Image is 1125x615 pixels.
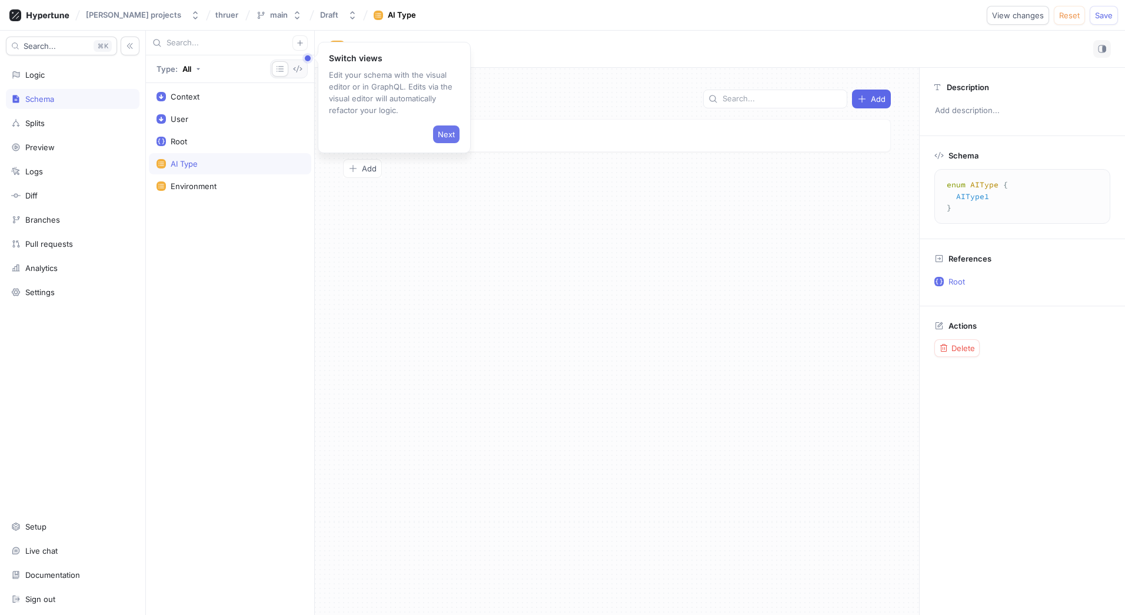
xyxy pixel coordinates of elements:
[934,339,980,357] button: Delete
[25,570,80,580] div: Documentation
[987,6,1049,25] button: View changes
[25,215,60,224] div: Branches
[948,321,977,330] p: Actions
[25,594,55,604] div: Sign out
[852,90,891,108] button: Add
[25,191,38,200] div: Diff
[948,254,991,263] p: References
[1095,12,1113,19] span: Save
[951,345,975,352] span: Delete
[25,167,43,176] div: Logs
[25,70,45,80] div: Logic
[171,114,188,124] div: User
[388,9,416,21] div: AI Type
[94,40,112,52] div: K
[948,277,965,286] p: Root
[171,137,187,146] div: Root
[25,94,54,104] div: Schema
[362,165,377,172] span: Add
[171,181,217,191] div: Environment
[930,272,1110,291] button: Root
[157,65,178,73] p: Type:
[25,239,73,249] div: Pull requests
[930,101,1115,121] p: Add description...
[25,546,58,556] div: Live chat
[270,10,288,20] div: main
[25,263,58,273] div: Analytics
[6,565,139,585] a: Documentation
[343,159,382,178] button: Add
[723,93,842,105] input: Search...
[171,92,199,101] div: Context
[1059,12,1080,19] span: Reset
[182,65,191,73] div: All
[871,95,886,102] span: Add
[24,42,56,49] span: Search...
[1054,6,1085,25] button: Reset
[948,151,978,160] p: Schema
[86,10,181,20] div: [PERSON_NAME] projects
[215,11,238,19] span: thruer
[25,522,46,531] div: Setup
[315,5,362,25] button: Draft
[171,159,198,168] div: AI Type
[25,287,55,297] div: Settings
[25,143,55,152] div: Preview
[992,12,1044,19] span: View changes
[25,118,45,128] div: Splits
[947,82,989,92] p: Description
[81,5,205,25] button: [PERSON_NAME] projects
[167,37,292,49] input: Search...
[320,10,338,20] div: Draft
[940,174,1105,219] textarea: enum AIType { AIType1 }
[1090,6,1118,25] button: Save
[152,59,205,78] button: Type: All
[6,37,117,55] button: Search...K
[251,5,307,25] button: main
